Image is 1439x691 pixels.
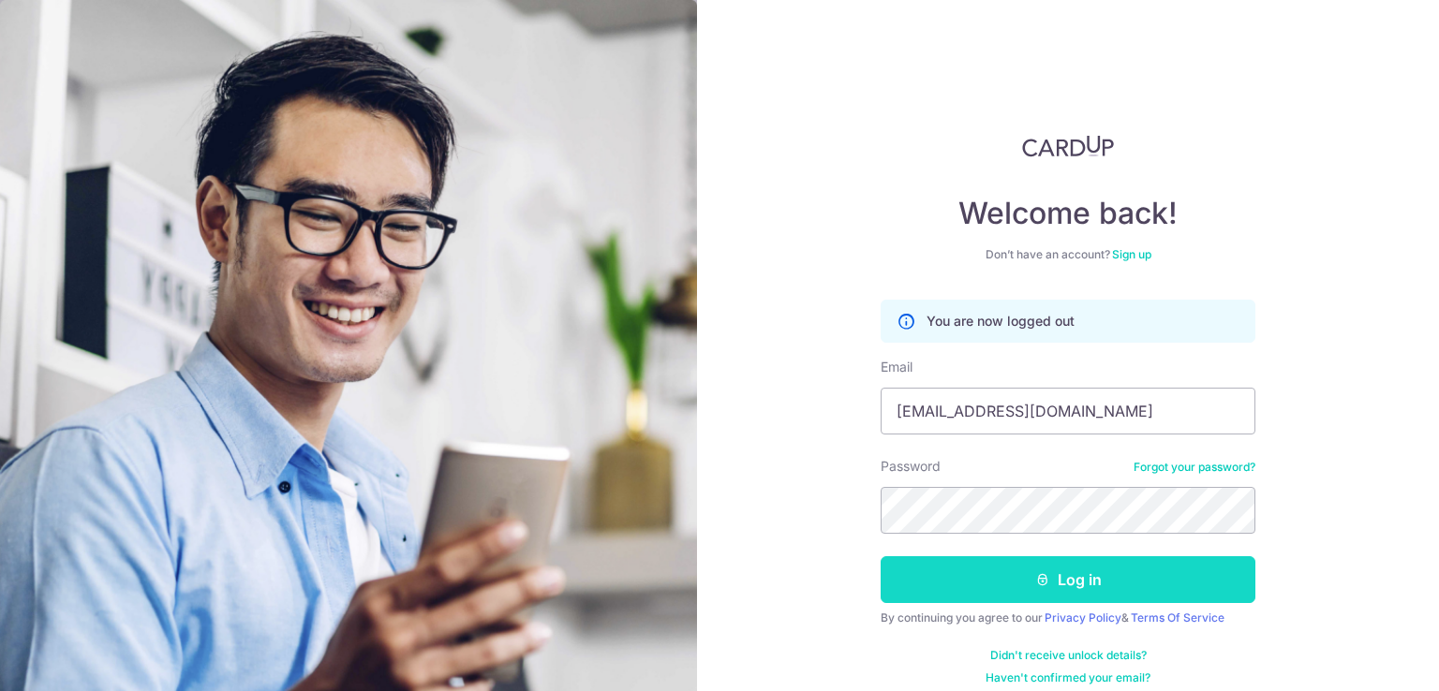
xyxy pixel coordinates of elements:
h4: Welcome back! [881,195,1255,232]
div: By continuing you agree to our & [881,610,1255,625]
label: Password [881,457,941,476]
a: Sign up [1112,247,1151,261]
a: Forgot your password? [1134,460,1255,475]
a: Didn't receive unlock details? [990,648,1147,663]
a: Haven't confirmed your email? [986,670,1150,685]
button: Log in [881,556,1255,603]
div: Don’t have an account? [881,247,1255,262]
a: Terms Of Service [1131,610,1224,625]
p: You are now logged out [927,312,1075,331]
a: Privacy Policy [1045,610,1121,625]
img: CardUp Logo [1022,135,1114,157]
input: Enter your Email [881,388,1255,434]
label: Email [881,358,912,376]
